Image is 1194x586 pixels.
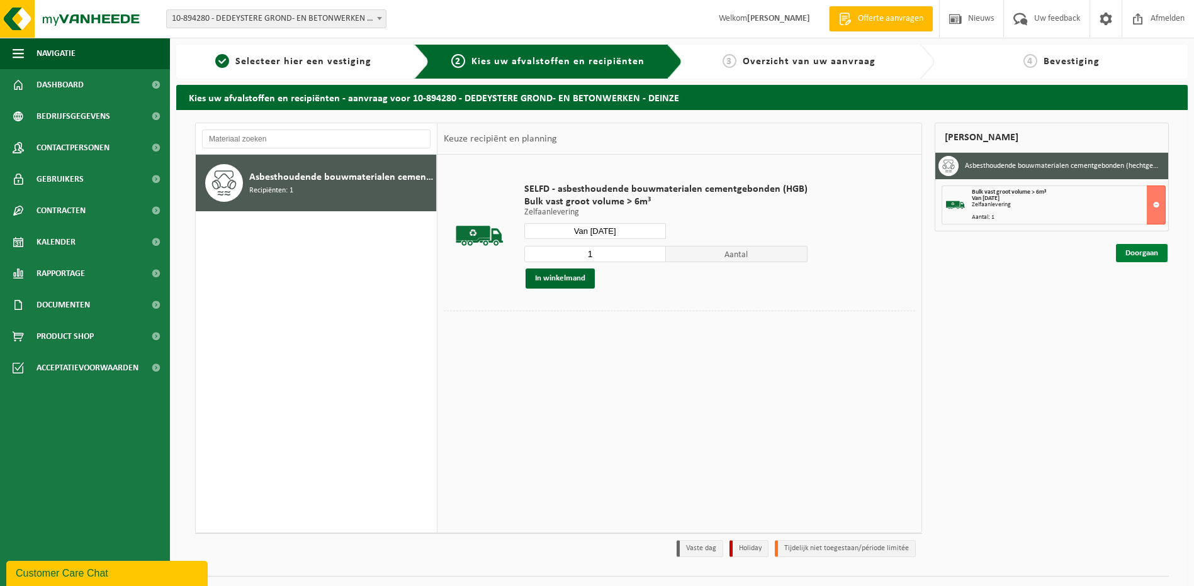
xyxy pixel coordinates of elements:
[37,226,76,258] span: Kalender
[183,54,404,69] a: 1Selecteer hier een vestiging
[37,69,84,101] span: Dashboard
[972,189,1046,196] span: Bulk vast groot volume > 6m³
[176,85,1188,109] h2: Kies uw afvalstoffen en recipiënten - aanvraag voor 10-894280 - DEDEYSTERE GROND- EN BETONWERKEN ...
[972,214,1165,221] div: Aantal: 1
[935,123,1169,153] div: [PERSON_NAME]
[1044,57,1100,67] span: Bevestiging
[677,540,723,557] li: Vaste dag
[1116,244,1168,262] a: Doorgaan
[524,223,666,239] input: Selecteer datum
[202,130,431,148] input: Materiaal zoeken
[37,258,85,289] span: Rapportage
[249,185,293,197] span: Recipiënten: 1
[855,13,926,25] span: Offerte aanvragen
[524,208,808,217] p: Zelfaanlevering
[249,170,433,185] span: Asbesthoudende bouwmaterialen cementgebonden (hechtgebonden)
[166,9,386,28] span: 10-894280 - DEDEYSTERE GROND- EN BETONWERKEN - DEINZE
[451,54,465,68] span: 2
[215,54,229,68] span: 1
[37,101,110,132] span: Bedrijfsgegevens
[235,57,371,67] span: Selecteer hier een vestiging
[37,352,138,384] span: Acceptatievoorwaarden
[37,321,94,352] span: Product Shop
[747,14,810,23] strong: [PERSON_NAME]
[524,183,808,196] span: SELFD - asbesthoudende bouwmaterialen cementgebonden (HGB)
[965,156,1159,176] h3: Asbesthoudende bouwmaterialen cementgebonden (hechtgebonden)
[972,202,1165,208] div: Zelfaanlevering
[167,10,386,28] span: 10-894280 - DEDEYSTERE GROND- EN BETONWERKEN - DEINZE
[196,155,437,211] button: Asbesthoudende bouwmaterialen cementgebonden (hechtgebonden) Recipiënten: 1
[775,540,916,557] li: Tijdelijk niet toegestaan/période limitée
[37,38,76,69] span: Navigatie
[829,6,933,31] a: Offerte aanvragen
[666,246,808,262] span: Aantal
[1023,54,1037,68] span: 4
[37,195,86,226] span: Contracten
[723,54,736,68] span: 3
[743,57,876,67] span: Overzicht van uw aanvraag
[524,196,808,208] span: Bulk vast groot volume > 6m³
[37,132,110,163] span: Contactpersonen
[37,289,90,321] span: Documenten
[526,268,595,289] button: In winkelmand
[37,163,84,195] span: Gebruikers
[729,540,769,557] li: Holiday
[6,558,210,586] iframe: chat widget
[471,57,645,67] span: Kies uw afvalstoffen en recipiënten
[972,195,1000,202] strong: Van [DATE]
[437,123,563,155] div: Keuze recipiënt en planning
